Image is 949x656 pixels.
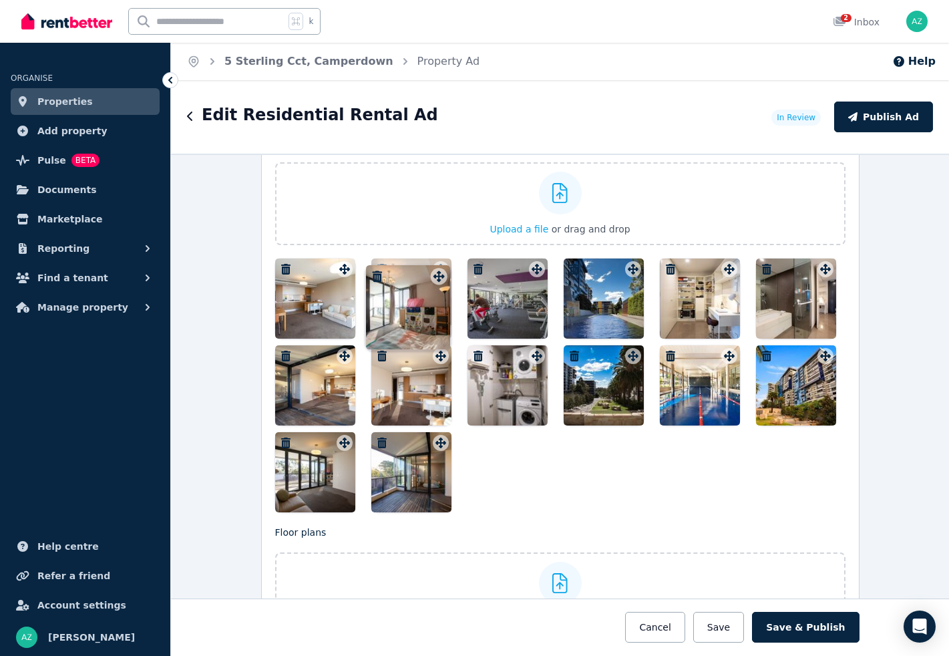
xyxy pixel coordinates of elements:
[37,270,108,286] span: Find a tenant
[37,211,102,227] span: Marketplace
[11,88,160,115] a: Properties
[37,123,108,139] span: Add property
[841,14,851,22] span: 2
[11,73,53,83] span: ORGANISE
[37,240,89,257] span: Reporting
[906,11,928,32] img: Anna Zhu
[48,629,135,645] span: [PERSON_NAME]
[833,15,880,29] div: Inbox
[37,538,99,554] span: Help centre
[625,612,685,643] button: Cancel
[202,104,438,126] h1: Edit Residential Rental Ad
[171,43,496,80] nav: Breadcrumb
[71,154,100,167] span: BETA
[37,182,97,198] span: Documents
[11,118,160,144] a: Add property
[37,152,66,168] span: Pulse
[16,627,37,648] img: Anna Zhu
[490,222,630,236] button: Upload a file or drag and drop
[11,147,160,174] a: PulseBETA
[309,16,313,27] span: k
[224,55,393,67] a: 5 Sterling Cct, Camperdown
[21,11,112,31] img: RentBetter
[552,224,630,234] span: or drag and drop
[11,592,160,619] a: Account settings
[11,562,160,589] a: Refer a friend
[37,299,128,315] span: Manage property
[11,265,160,291] button: Find a tenant
[693,612,744,643] button: Save
[892,53,936,69] button: Help
[37,597,126,613] span: Account settings
[11,206,160,232] a: Marketplace
[904,611,936,643] div: Open Intercom Messenger
[490,224,548,234] span: Upload a file
[777,112,815,123] span: In Review
[417,55,480,67] a: Property Ad
[11,533,160,560] a: Help centre
[275,526,845,539] p: Floor plans
[752,612,859,643] button: Save & Publish
[11,176,160,203] a: Documents
[11,235,160,262] button: Reporting
[11,294,160,321] button: Manage property
[37,94,93,110] span: Properties
[37,568,110,584] span: Refer a friend
[834,102,933,132] button: Publish Ad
